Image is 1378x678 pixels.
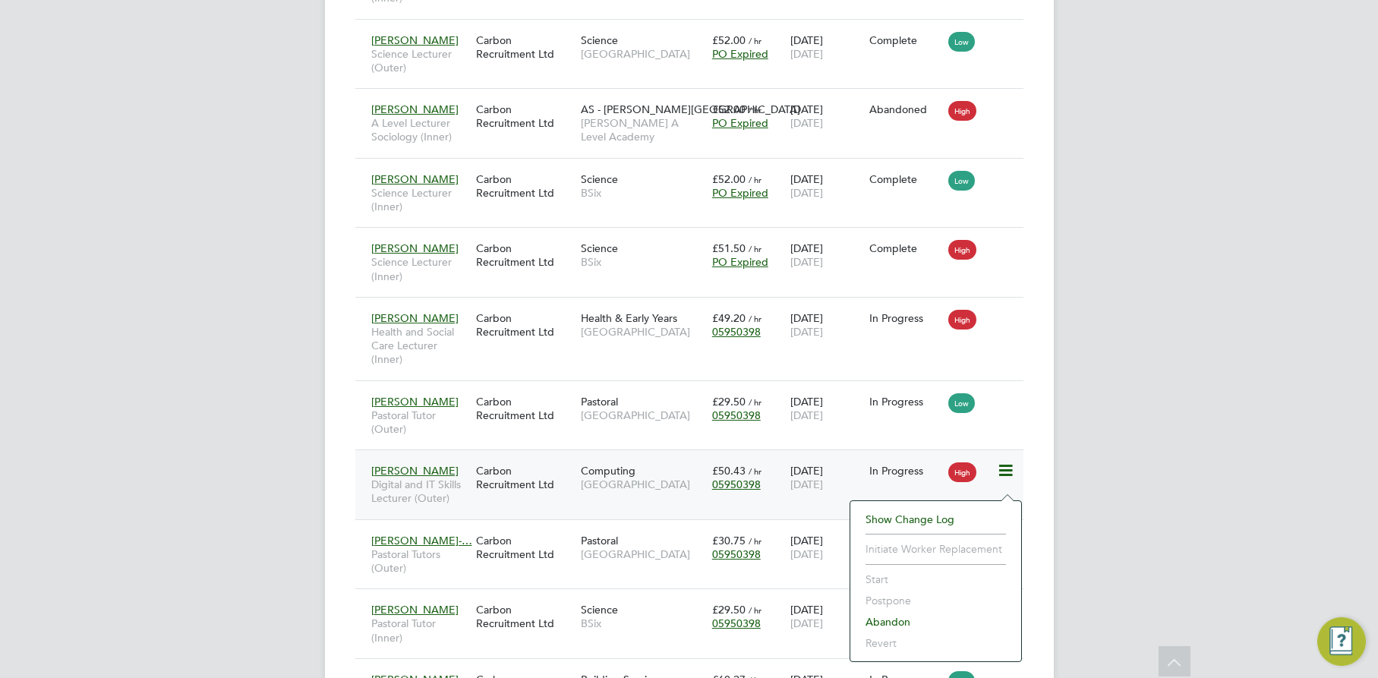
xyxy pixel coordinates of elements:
[749,604,762,616] span: / hr
[790,116,823,130] span: [DATE]
[948,240,976,260] span: High
[869,241,941,255] div: Complete
[472,26,577,68] div: Carbon Recruitment Ltd
[371,241,459,255] span: [PERSON_NAME]
[749,465,762,477] span: / hr
[790,47,823,61] span: [DATE]
[712,464,746,478] span: £50.43
[367,525,1023,538] a: [PERSON_NAME]-…Pastoral Tutors (Outer)Carbon Recruitment LtdPastoral[GEOGRAPHIC_DATA]£30.75 / hr0...
[712,325,761,339] span: 05950398
[472,95,577,137] div: Carbon Recruitment Ltd
[787,234,866,276] div: [DATE]
[858,569,1014,590] li: Start
[472,304,577,346] div: Carbon Recruitment Ltd
[858,538,1014,560] li: Initiate Worker Replacement
[712,102,746,116] span: £52.00
[472,595,577,638] div: Carbon Recruitment Ltd
[581,617,705,630] span: BSix
[749,104,762,115] span: / hr
[712,547,761,561] span: 05950398
[749,396,762,408] span: / hr
[367,94,1023,107] a: [PERSON_NAME]A Level Lecturer Sociology (Inner)Carbon Recruitment LtdAS - [PERSON_NAME][GEOGRAPHI...
[1317,617,1366,666] button: Engage Resource Center
[472,165,577,207] div: Carbon Recruitment Ltd
[858,590,1014,611] li: Postpone
[371,603,459,617] span: [PERSON_NAME]
[367,25,1023,38] a: [PERSON_NAME]Science Lecturer (Outer)Carbon Recruitment LtdScience[GEOGRAPHIC_DATA]£52.00 / hrPO ...
[581,47,705,61] span: [GEOGRAPHIC_DATA]
[581,241,618,255] span: Science
[712,311,746,325] span: £49.20
[581,325,705,339] span: [GEOGRAPHIC_DATA]
[749,313,762,324] span: / hr
[712,116,768,130] span: PO Expired
[869,464,941,478] div: In Progress
[371,311,459,325] span: [PERSON_NAME]
[790,547,823,561] span: [DATE]
[749,535,762,547] span: / hr
[367,164,1023,177] a: [PERSON_NAME]Science Lecturer (Inner)Carbon Recruitment LtdScienceBSix£52.00 / hrPO Expired[DATE]...
[712,241,746,255] span: £51.50
[712,255,768,269] span: PO Expired
[790,408,823,422] span: [DATE]
[581,547,705,561] span: [GEOGRAPHIC_DATA]
[948,310,976,330] span: High
[371,395,459,408] span: [PERSON_NAME]
[948,101,976,121] span: High
[749,35,762,46] span: / hr
[749,174,762,185] span: / hr
[869,102,941,116] div: Abandoned
[869,172,941,186] div: Complete
[367,594,1023,607] a: [PERSON_NAME]Pastoral Tutor (Inner)Carbon Recruitment LtdScienceBSix£29.50 / hr05950398[DATE][DAT...
[371,47,468,74] span: Science Lecturer (Outer)
[869,33,941,47] div: Complete
[371,116,468,143] span: A Level Lecturer Sociology (Inner)
[371,547,468,575] span: Pastoral Tutors (Outer)
[581,116,705,143] span: [PERSON_NAME] A Level Academy
[712,534,746,547] span: £30.75
[787,95,866,137] div: [DATE]
[371,478,468,505] span: Digital and IT Skills Lecturer (Outer)
[790,478,823,491] span: [DATE]
[787,526,866,569] div: [DATE]
[858,509,1014,530] li: Show change log
[581,464,635,478] span: Computing
[712,395,746,408] span: £29.50
[581,534,618,547] span: Pastoral
[712,33,746,47] span: £52.00
[787,26,866,68] div: [DATE]
[472,387,577,430] div: Carbon Recruitment Ltd
[472,526,577,569] div: Carbon Recruitment Ltd
[712,408,761,422] span: 05950398
[948,462,976,482] span: High
[371,325,468,367] span: Health and Social Care Lecturer (Inner)
[790,325,823,339] span: [DATE]
[367,386,1023,399] a: [PERSON_NAME]Pastoral Tutor (Outer)Carbon Recruitment LtdPastoral[GEOGRAPHIC_DATA]£29.50 / hr0595...
[581,255,705,269] span: BSix
[472,456,577,499] div: Carbon Recruitment Ltd
[371,617,468,644] span: Pastoral Tutor (Inner)
[367,456,1023,468] a: [PERSON_NAME]Digital and IT Skills Lecturer (Outer)Carbon Recruitment LtdComputing[GEOGRAPHIC_DAT...
[371,464,459,478] span: [PERSON_NAME]
[581,408,705,422] span: [GEOGRAPHIC_DATA]
[581,603,618,617] span: Science
[581,172,618,186] span: Science
[371,534,472,547] span: [PERSON_NAME]-…
[581,395,618,408] span: Pastoral
[948,171,975,191] span: Low
[712,478,761,491] span: 05950398
[858,611,1014,632] li: Abandon
[581,311,677,325] span: Health & Early Years
[787,595,866,638] div: [DATE]
[712,47,768,61] span: PO Expired
[367,664,1023,677] a: [PERSON_NAME]Construction Lecturer Electrical Installations (Outer)Carbon Recruitment LtdBuilding...
[371,102,459,116] span: [PERSON_NAME]
[749,243,762,254] span: / hr
[948,393,975,413] span: Low
[787,304,866,346] div: [DATE]
[712,617,761,630] span: 05950398
[581,186,705,200] span: BSix
[948,32,975,52] span: Low
[371,408,468,436] span: Pastoral Tutor (Outer)
[367,233,1023,246] a: [PERSON_NAME]Science Lecturer (Inner)Carbon Recruitment LtdScienceBSix£51.50 / hrPO Expired[DATE]...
